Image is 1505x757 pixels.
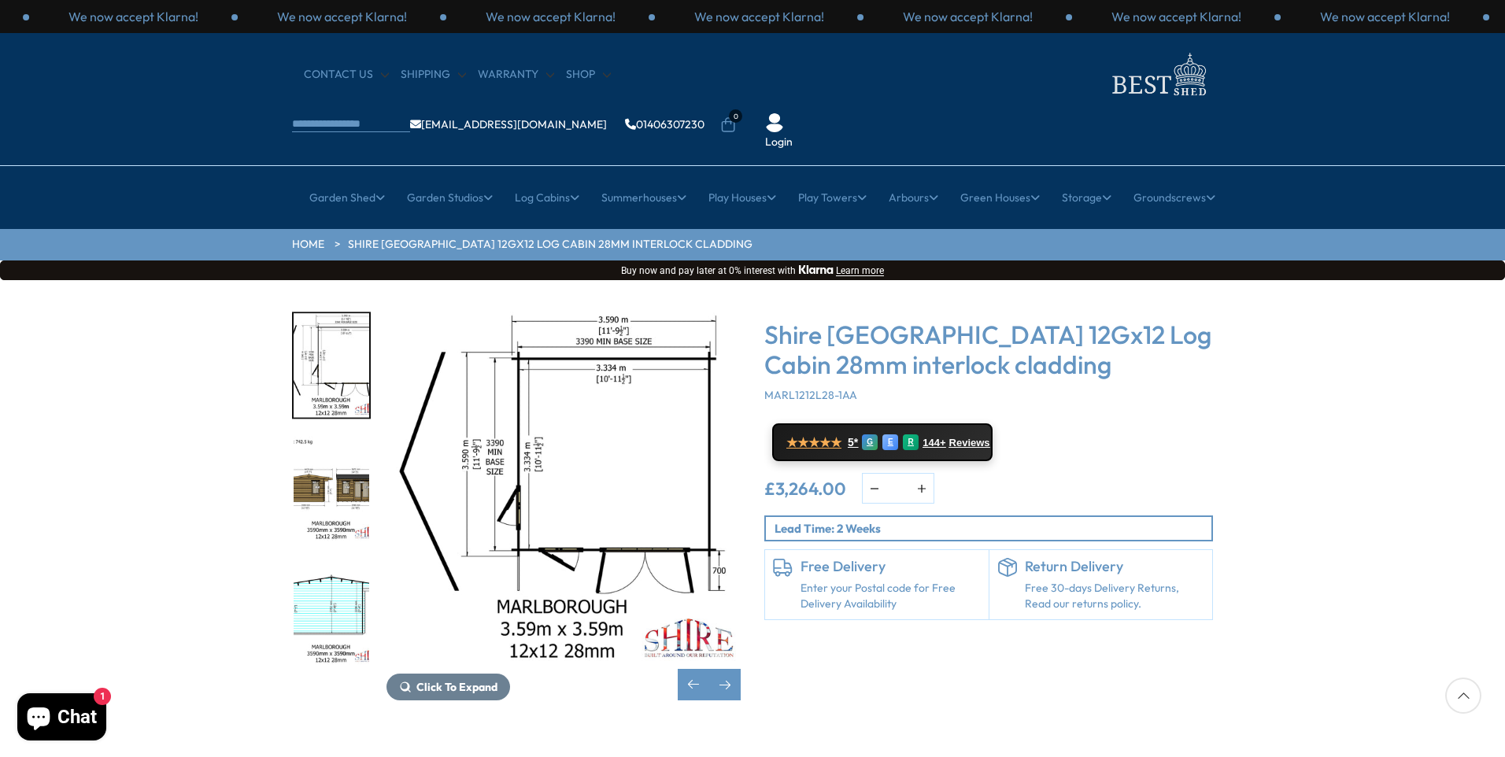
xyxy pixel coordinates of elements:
[960,178,1040,217] a: Green Houses
[1281,8,1489,25] div: 2 / 3
[277,8,407,25] p: We now accept Klarna!
[882,434,898,450] div: E
[309,178,385,217] a: Garden Shed
[486,8,616,25] p: We now accept Klarna!
[386,312,741,700] div: 2 / 18
[386,674,510,700] button: Click To Expand
[292,312,371,419] div: 2 / 18
[694,8,824,25] p: We now accept Klarna!
[1025,581,1205,611] p: Free 30-days Delivery Returns, Read our returns policy.
[729,109,742,123] span: 0
[13,693,111,744] inbox-online-store-chat: Shopify online store chat
[68,8,198,25] p: We now accept Klarna!
[515,178,579,217] a: Log Cabins
[292,435,371,543] div: 3 / 18
[923,437,945,449] span: 144+
[678,669,709,700] div: Previous slide
[801,558,981,575] h6: Free Delivery
[292,558,371,666] div: 4 / 18
[720,117,736,133] a: 0
[655,8,863,25] div: 2 / 3
[765,135,793,150] a: Login
[416,680,497,694] span: Click To Expand
[566,67,611,83] a: Shop
[386,312,741,666] img: Shire Marlborough 12Gx12 Log Cabin 28mm interlock cladding - Best Shed
[708,178,776,217] a: Play Houses
[1111,8,1241,25] p: We now accept Klarna!
[903,434,919,450] div: R
[709,669,741,700] div: Next slide
[903,8,1033,25] p: We now accept Klarna!
[304,67,389,83] a: CONTACT US
[798,178,867,217] a: Play Towers
[1062,178,1111,217] a: Storage
[863,8,1072,25] div: 3 / 3
[29,8,238,25] div: 2 / 3
[601,178,686,217] a: Summerhouses
[1320,8,1450,25] p: We now accept Klarna!
[764,480,846,497] ins: £3,264.00
[410,119,607,130] a: [EMAIL_ADDRESS][DOMAIN_NAME]
[292,237,324,253] a: HOME
[348,237,752,253] a: Shire [GEOGRAPHIC_DATA] 12Gx12 Log Cabin 28mm interlock cladding
[625,119,704,130] a: 01406307230
[294,437,369,541] img: 12x12MarlboroughOPTELEVATIONSMMFT28mmTEMP_a041115d-193e-4c00-ba7d-347e4517689d_200x200.jpg
[1103,49,1213,100] img: logo
[889,178,938,217] a: Arbours
[1133,178,1215,217] a: Groundscrews
[949,437,990,449] span: Reviews
[446,8,655,25] div: 1 / 3
[764,319,1213,380] h3: Shire [GEOGRAPHIC_DATA] 12Gx12 Log Cabin 28mm interlock cladding
[294,559,369,664] img: 12x12MarlboroughINTERNALSMMFT28mmTEMP_b500e6bf-b96f-4bf6-bd0c-ce66061d0bad_200x200.jpg
[294,313,369,418] img: 12x12MarlboroughOPTFLOORPLANMFT28mmTEMP_5a83137f-d55f-493c-9331-6cd515c54ccf_200x200.jpg
[478,67,554,83] a: Warranty
[772,423,993,461] a: ★★★★★ 5* G E R 144+ Reviews
[401,67,466,83] a: Shipping
[1025,558,1205,575] h6: Return Delivery
[407,178,493,217] a: Garden Studios
[786,435,841,450] span: ★★★★★
[238,8,446,25] div: 3 / 3
[862,434,878,450] div: G
[801,581,981,611] a: Enter your Postal code for Free Delivery Availability
[1072,8,1281,25] div: 1 / 3
[765,113,784,132] img: User Icon
[775,520,1211,537] p: Lead Time: 2 Weeks
[764,388,857,402] span: MARL1212L28-1AA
